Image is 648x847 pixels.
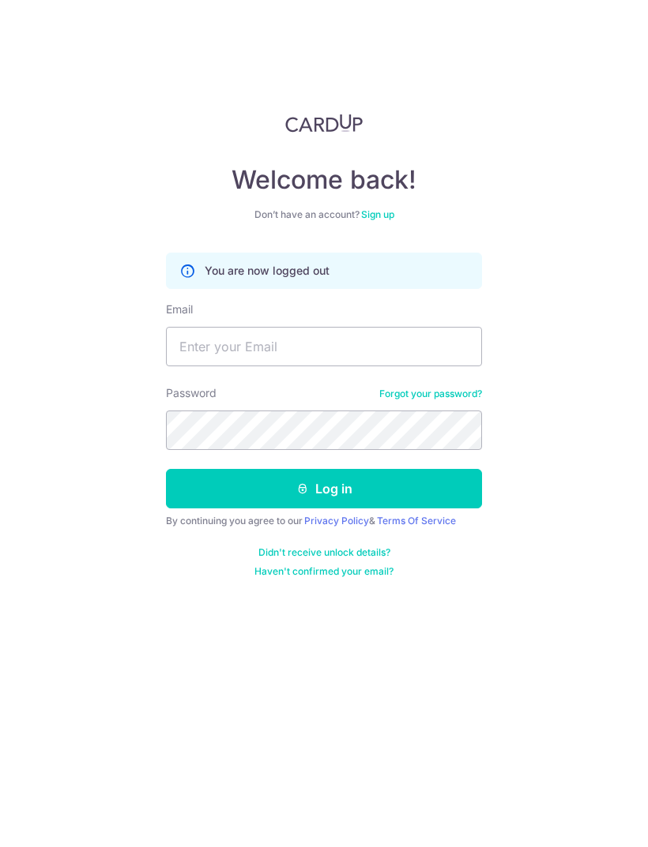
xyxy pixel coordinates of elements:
[377,515,456,527] a: Terms Of Service
[205,263,330,279] p: You are now logged out
[258,546,390,559] a: Didn't receive unlock details?
[304,515,369,527] a: Privacy Policy
[166,164,482,196] h4: Welcome back!
[166,469,482,508] button: Log in
[166,515,482,527] div: By continuing you agree to our &
[361,208,394,220] a: Sign up
[166,208,482,221] div: Don’t have an account?
[166,385,217,401] label: Password
[379,388,482,400] a: Forgot your password?
[166,327,482,366] input: Enter your Email
[285,114,363,133] img: CardUp Logo
[166,302,193,317] label: Email
[254,565,394,578] a: Haven't confirmed your email?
